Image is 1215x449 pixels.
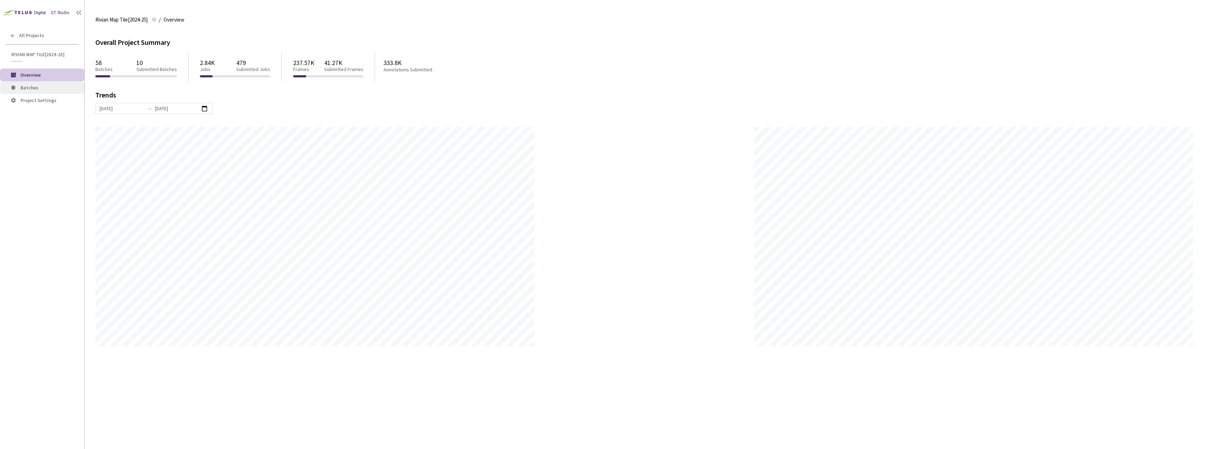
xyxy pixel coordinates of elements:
div: Trends [95,91,1195,103]
p: Submitted Frames [324,66,363,72]
span: swap-right [147,106,152,111]
p: 58 [95,59,113,66]
p: 10 [136,59,177,66]
span: to [147,106,152,111]
p: Frames [293,66,314,72]
input: End date [155,105,199,112]
p: 237.57K [293,59,314,66]
span: Project Settings [20,97,57,104]
span: Rivian Map Tile[2024-25] [11,52,75,58]
p: Annotations Submitted [384,67,460,73]
p: Submitted Jobs [236,66,270,72]
div: Overall Project Summary [95,37,1204,48]
p: 41.27K [324,59,363,66]
span: All Projects [19,33,44,39]
p: Submitted Batches [136,66,177,72]
p: 2.84K [200,59,215,66]
p: 479 [236,59,270,66]
p: 333.8K [384,59,460,66]
input: Start date [100,105,144,112]
span: Overview [164,16,184,24]
span: Overview [20,72,41,78]
p: Jobs [200,66,215,72]
span: Batches [20,84,38,91]
div: GT Studio [51,9,70,16]
span: Rivian Map Tile[2024-25] [95,16,148,24]
li: / [159,16,161,24]
p: Batches [95,66,113,72]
